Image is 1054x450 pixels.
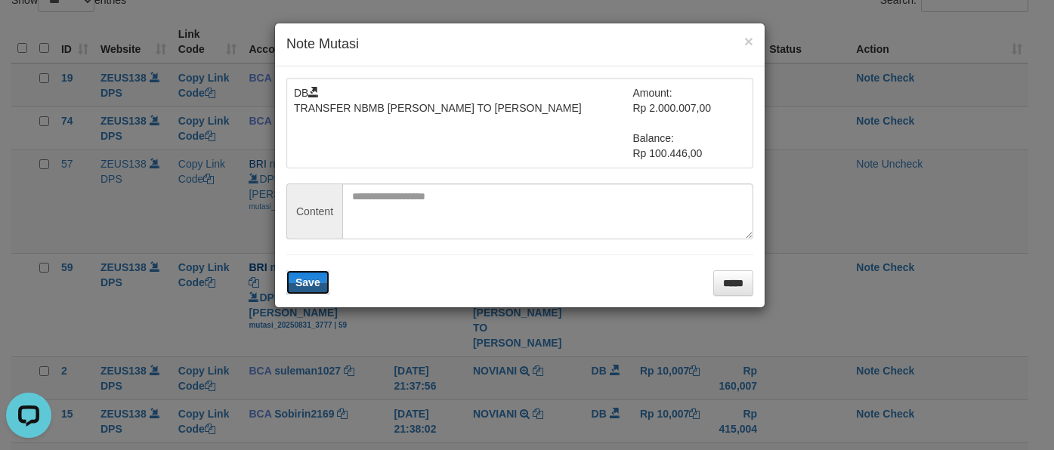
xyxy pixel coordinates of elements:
span: Content [286,183,342,239]
button: Open LiveChat chat widget [6,6,51,51]
span: Save [295,276,320,288]
h4: Note Mutasi [286,35,753,54]
button: Save [286,270,329,294]
button: × [744,33,753,49]
td: Amount: Rp 2.000.007,00 Balance: Rp 100.446,00 [633,85,746,161]
td: DB TRANSFER NBMB [PERSON_NAME] TO [PERSON_NAME] [294,85,633,161]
